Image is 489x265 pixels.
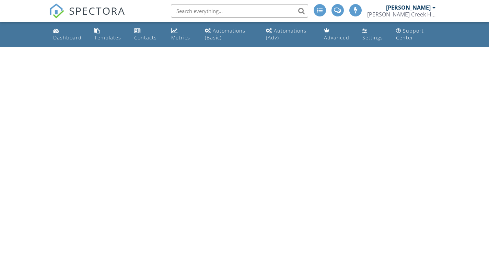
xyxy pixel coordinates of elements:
a: Templates [92,25,126,44]
a: Settings [360,25,388,44]
input: Search everything... [171,4,308,18]
a: Support Center [393,25,439,44]
a: SPECTORA [49,9,125,24]
div: Sledge Creek Home Services LLC [367,11,436,18]
div: [PERSON_NAME] [386,4,431,11]
div: Automations (Basic) [205,27,245,41]
a: Automations (Advanced) [263,25,316,44]
div: Automations (Adv) [266,27,306,41]
span: SPECTORA [69,3,125,18]
div: Contacts [134,34,157,41]
a: Advanced [321,25,354,44]
a: Metrics [168,25,197,44]
a: Contacts [131,25,163,44]
a: Dashboard [50,25,86,44]
div: Advanced [324,34,349,41]
div: Settings [362,34,383,41]
a: Automations (Basic) [202,25,258,44]
div: Templates [94,34,121,41]
img: The Best Home Inspection Software - Spectora [49,3,64,19]
div: Support Center [396,27,424,41]
div: Metrics [171,34,190,41]
div: Dashboard [53,34,82,41]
